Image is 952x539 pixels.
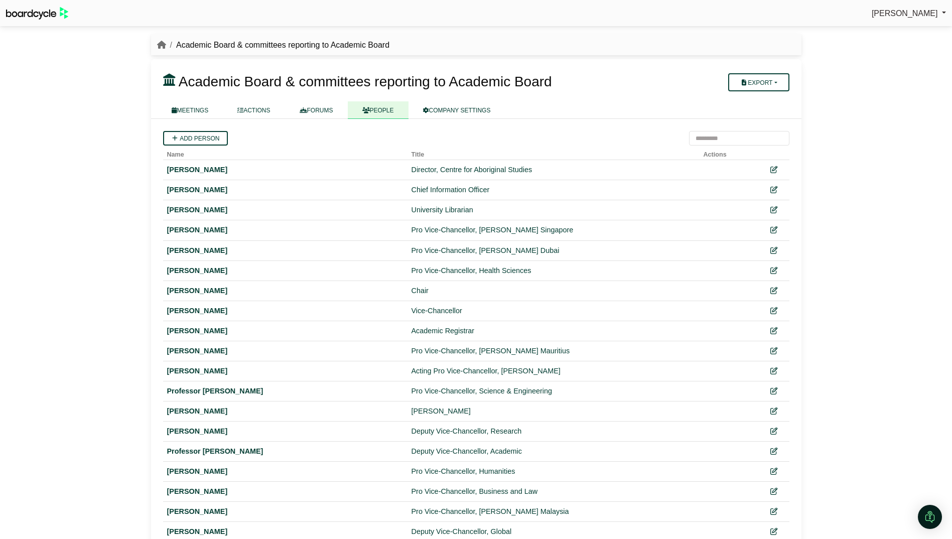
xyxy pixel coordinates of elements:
div: Pro Vice-Chancellor, Science & Engineering [412,385,696,397]
div: [PERSON_NAME] [167,486,403,497]
div: Pro Vice-Chancellor, Health Sciences [412,265,696,277]
div: Pro Vice-Chancellor, Humanities [412,466,696,477]
div: Edit [763,164,785,176]
div: [PERSON_NAME] [167,224,403,236]
div: Edit [763,526,785,537]
a: ACTIONS [223,101,285,119]
div: Pro Vice-Chancellor, [PERSON_NAME] Malaysia [412,506,696,517]
div: Deputy Vice-Chancellor, Research [412,426,696,437]
div: Edit [763,345,785,357]
th: Actions [700,146,759,160]
div: Edit [763,506,785,517]
div: [PERSON_NAME] [167,506,403,517]
div: Edit [763,245,785,256]
div: [PERSON_NAME] [167,245,403,256]
img: BoardcycleBlackGreen-aaafeed430059cb809a45853b8cf6d952af9d84e6e89e1f1685b34bfd5cb7d64.svg [6,7,68,20]
div: Edit [763,265,785,277]
div: [PERSON_NAME] [167,325,403,337]
div: [PERSON_NAME] [167,345,403,357]
button: Export [728,73,789,91]
div: [PERSON_NAME] [167,285,403,297]
a: Add person [163,131,228,146]
div: Edit [763,224,785,236]
div: Edit [763,466,785,477]
div: Edit [763,406,785,417]
th: Title [407,146,700,160]
a: COMPANY SETTINGS [409,101,505,119]
div: Open Intercom Messenger [918,505,942,529]
div: Edit [763,325,785,337]
div: University Librarian [412,204,696,216]
a: MEETINGS [157,101,223,119]
div: [PERSON_NAME] [167,466,403,477]
div: [PERSON_NAME] [167,526,403,537]
div: Edit [763,385,785,397]
div: Pro Vice-Chancellor, [PERSON_NAME] Dubai [412,245,696,256]
div: Edit [763,285,785,297]
span: Academic Board & committees reporting to Academic Board [179,74,552,89]
div: Edit [763,305,785,317]
div: Edit [763,426,785,437]
div: [PERSON_NAME] [167,426,403,437]
div: Professor [PERSON_NAME] [167,385,403,397]
div: Edit [763,446,785,457]
a: [PERSON_NAME] [872,7,946,20]
div: [PERSON_NAME] [167,365,403,377]
th: Name [163,146,407,160]
div: Director, Centre for Aboriginal Studies [412,164,696,176]
div: [PERSON_NAME] [167,184,403,196]
li: Academic Board & committees reporting to Academic Board [166,39,390,52]
div: Edit [763,365,785,377]
div: [PERSON_NAME] [167,406,403,417]
div: Chair [412,285,696,297]
span: [PERSON_NAME] [872,9,938,18]
div: Deputy Vice-Chancellor, Global [412,526,696,537]
div: [PERSON_NAME] [167,305,403,317]
div: [PERSON_NAME] [167,164,403,176]
div: Edit [763,204,785,216]
div: Edit [763,486,785,497]
div: Professor [PERSON_NAME] [167,446,403,457]
a: PEOPLE [348,101,409,119]
div: Pro Vice-Chancellor, Business and Law [412,486,696,497]
nav: breadcrumb [157,39,390,52]
div: Deputy Vice-Chancellor, Academic [412,446,696,457]
div: Vice-Chancellor [412,305,696,317]
div: Pro Vice-Chancellor, [PERSON_NAME] Singapore [412,224,696,236]
div: [PERSON_NAME] [412,406,696,417]
div: [PERSON_NAME] [167,204,403,216]
a: FORUMS [285,101,348,119]
div: [PERSON_NAME] [167,265,403,277]
div: Edit [763,184,785,196]
div: Academic Registrar [412,325,696,337]
div: Acting Pro Vice-Chancellor, [PERSON_NAME] [412,365,696,377]
div: Pro Vice-Chancellor, [PERSON_NAME] Mauritius [412,345,696,357]
div: Chief Information Officer [412,184,696,196]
